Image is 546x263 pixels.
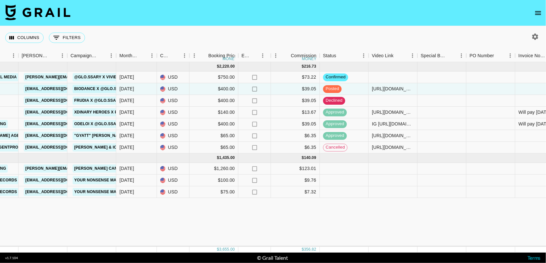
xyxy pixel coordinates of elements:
div: money [223,57,237,61]
a: Frudia x @glo.ssary [73,97,123,105]
div: $39.05 [271,95,320,107]
div: $ [217,247,219,252]
button: Sort [336,51,345,60]
div: Oct '25 [120,189,134,195]
a: [PERSON_NAME][EMAIL_ADDRESS][DOMAIN_NAME] [24,164,130,173]
div: Status [323,49,337,62]
div: 216.73 [304,64,316,69]
button: Menu [506,51,515,60]
span: posted [323,86,342,92]
a: [EMAIL_ADDRESS][DOMAIN_NAME] [24,132,97,140]
button: Sort [448,51,457,60]
button: Sort [494,51,503,60]
a: "Gyatt" [PERSON_NAME] x Ice Spice [73,132,152,140]
div: 356.82 [304,247,316,252]
div: Sep '25 [120,109,134,115]
div: Video Link [369,49,418,62]
div: USD [157,72,190,83]
button: Sort [199,51,208,60]
div: Special Booking Type [418,49,467,62]
div: $400.00 [190,95,238,107]
a: [EMAIL_ADDRESS][DOMAIN_NAME] [24,97,97,105]
div: USD [157,107,190,118]
button: Sort [282,51,291,60]
div: $39.05 [271,118,320,130]
a: [EMAIL_ADDRESS][DOMAIN_NAME] [24,120,97,128]
span: cancelled [323,144,347,151]
div: $6.35 [271,130,320,142]
div: USD [157,130,190,142]
div: Month Due [120,49,138,62]
button: Menu [190,51,199,60]
div: $75.00 [190,186,238,198]
div: $ [217,64,219,69]
span: declined [323,98,345,104]
div: Currency [157,49,190,62]
div: USD [157,142,190,153]
button: Menu [457,51,467,60]
div: $13.67 [271,107,320,118]
div: USD [157,83,190,95]
div: Expenses: Remove Commission? [242,49,251,62]
div: USD [157,186,190,198]
div: Month Due [116,49,157,62]
div: IG https://www.instagram.com/reel/DO9SqMzkzMH/?igsh=MTh3NzUzbnQyeGhxOA== TT: https://www.tiktok.c... [372,121,414,127]
button: Menu [408,51,418,60]
a: [EMAIL_ADDRESS][DOMAIN_NAME] [24,108,97,116]
div: Campaign (Type) [67,49,116,62]
div: Booking Price [208,49,237,62]
button: Menu [180,51,190,60]
button: Sort [251,51,260,60]
div: Campaign (Type) [71,49,97,62]
span: approved [323,109,347,115]
div: $140.00 [190,107,238,118]
div: Sep '25 [120,144,134,151]
div: v 1.7.104 [5,256,18,260]
button: Show filters [49,33,85,43]
button: Menu [258,51,268,60]
div: $65.00 [190,130,238,142]
button: Sort [138,51,147,60]
div: PO Number [470,49,494,62]
div: Expenses: Remove Commission? [238,49,271,62]
button: Sort [171,51,180,60]
div: USD [157,118,190,130]
span: approved [323,121,347,127]
div: Sep '25 [120,132,134,139]
img: Grail Talent [5,5,70,20]
a: ODELOI x @Glo.ssary [73,120,123,128]
div: Sep '25 [120,121,134,127]
button: open drawer [532,7,545,20]
div: $6.35 [271,142,320,153]
a: [EMAIL_ADDRESS][DOMAIN_NAME] [24,176,97,184]
button: Menu [359,51,369,60]
div: © Grail Talent [257,255,288,261]
div: PO Number [467,49,515,62]
div: 3,655.00 [219,247,235,252]
div: $1,260.00 [190,163,238,175]
button: Select columns [5,33,44,43]
div: Currency [160,49,171,62]
div: $7.32 [271,186,320,198]
div: Booker [19,49,67,62]
div: $123.01 [271,163,320,175]
div: $39.05 [271,83,320,95]
div: $400.00 [190,83,238,95]
a: Your Nonsense Makes Sense - The 502s [73,176,163,184]
div: USD [157,175,190,186]
div: $ [302,155,304,161]
a: Your Nonsense Makes Sense - The 502s [73,188,163,196]
a: @glo.ssary x Vivier [73,73,121,81]
div: Sep '25 [120,97,134,104]
div: $400.00 [190,118,238,130]
div: https://www.tiktok.com/@evelyngonz_/video/7552344674439154957 [372,144,414,151]
a: [EMAIL_ADDRESS][DOMAIN_NAME] [24,85,97,93]
div: 1,435.00 [219,155,235,161]
div: Video Link [372,49,394,62]
div: USD [157,95,190,107]
button: Menu [147,51,157,60]
div: Sep '25 [120,74,134,80]
div: $750.00 [190,72,238,83]
div: Oct '25 [120,177,134,183]
div: Sep '25 [120,85,134,92]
